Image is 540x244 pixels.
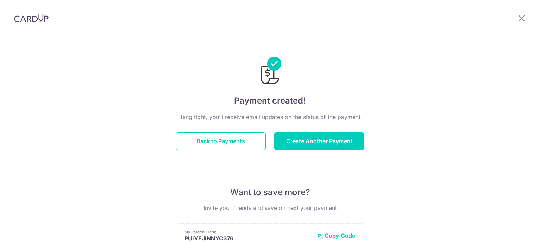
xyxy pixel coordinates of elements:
[176,204,364,212] p: Invite your friends and save on next your payment
[176,94,364,107] h4: Payment created!
[495,223,533,240] iframe: Opens a widget where you can find more information
[176,187,364,198] p: Want to save more?
[259,57,281,86] img: Payments
[317,232,355,239] button: Copy Code
[185,235,312,242] p: PUIYEJINNYC376
[176,113,364,121] p: Hang tight, you’ll receive email updates on the status of the payment.
[14,14,49,22] img: CardUp
[176,132,266,150] button: Back to Payments
[185,229,312,235] p: My Referral Code
[274,132,364,150] button: Create Another Payment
